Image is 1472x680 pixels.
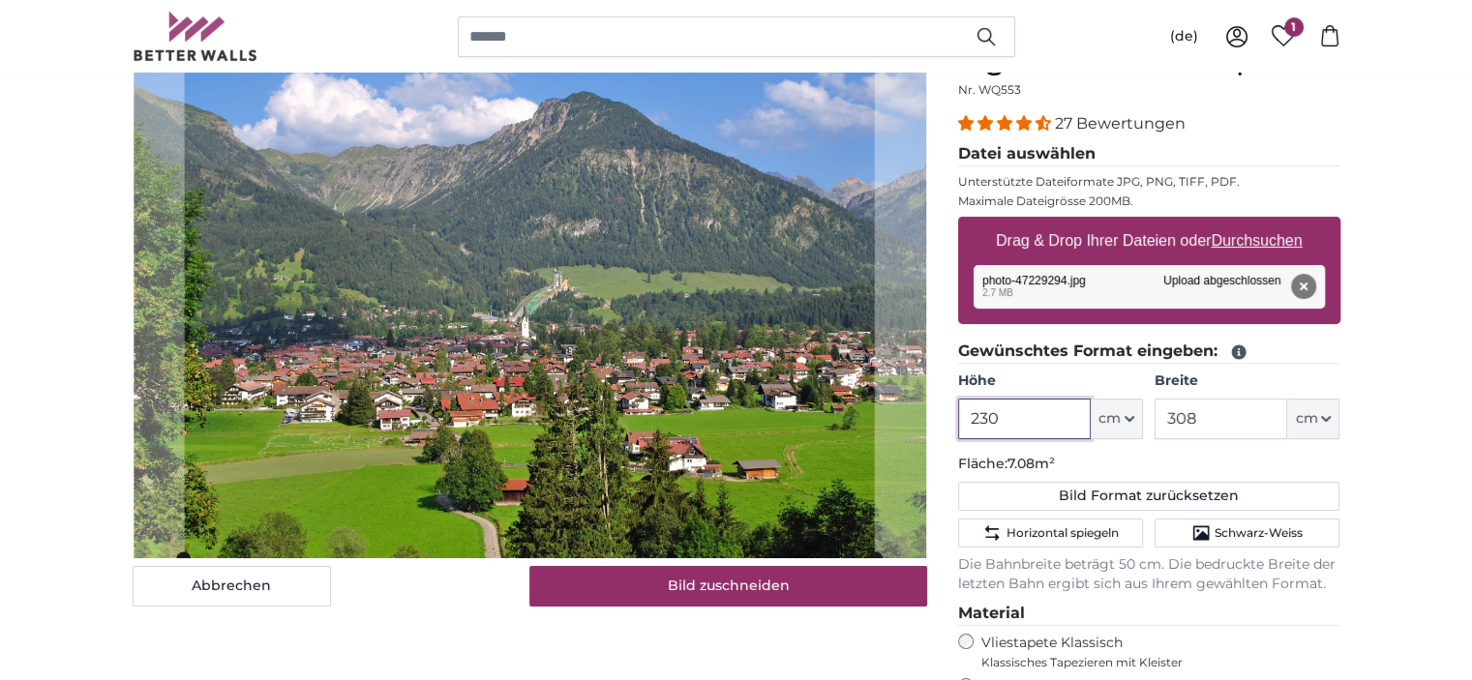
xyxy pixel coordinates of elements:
[1055,114,1186,133] span: 27 Bewertungen
[981,655,1324,670] span: Klassisches Tapezieren mit Kleister
[958,602,1340,626] legend: Material
[529,566,927,606] button: Bild zuschneiden
[958,193,1340,209] p: Maximale Dateigrösse 200MB.
[958,371,1143,391] label: Höhe
[981,634,1324,670] label: Vliestapete Klassisch
[1155,518,1339,547] button: Schwarz-Weiss
[988,222,1310,260] label: Drag & Drop Ihrer Dateien oder
[1006,525,1118,541] span: Horizontal spiegeln
[1155,371,1339,391] label: Breite
[1155,19,1214,54] button: (de)
[1287,399,1339,439] button: cm
[1284,17,1304,37] span: 1
[958,114,1055,133] span: 4.41 stars
[1295,409,1317,429] span: cm
[958,142,1340,166] legend: Datei auswählen
[133,566,331,606] button: Abbrechen
[958,82,1021,97] span: Nr. WQ553
[1007,455,1055,472] span: 7.08m²
[958,340,1340,364] legend: Gewünschtes Format eingeben:
[958,455,1340,474] p: Fläche:
[133,12,258,61] img: Betterwalls
[958,518,1143,547] button: Horizontal spiegeln
[958,482,1340,511] button: Bild Format zurücksetzen
[958,555,1340,594] p: Die Bahnbreite beträgt 50 cm. Die bedruckte Breite der letzten Bahn ergibt sich aus Ihrem gewählt...
[958,174,1340,190] p: Unterstützte Dateiformate JPG, PNG, TIFF, PDF.
[1091,399,1143,439] button: cm
[1215,525,1303,541] span: Schwarz-Weiss
[1098,409,1121,429] span: cm
[1211,232,1302,249] u: Durchsuchen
